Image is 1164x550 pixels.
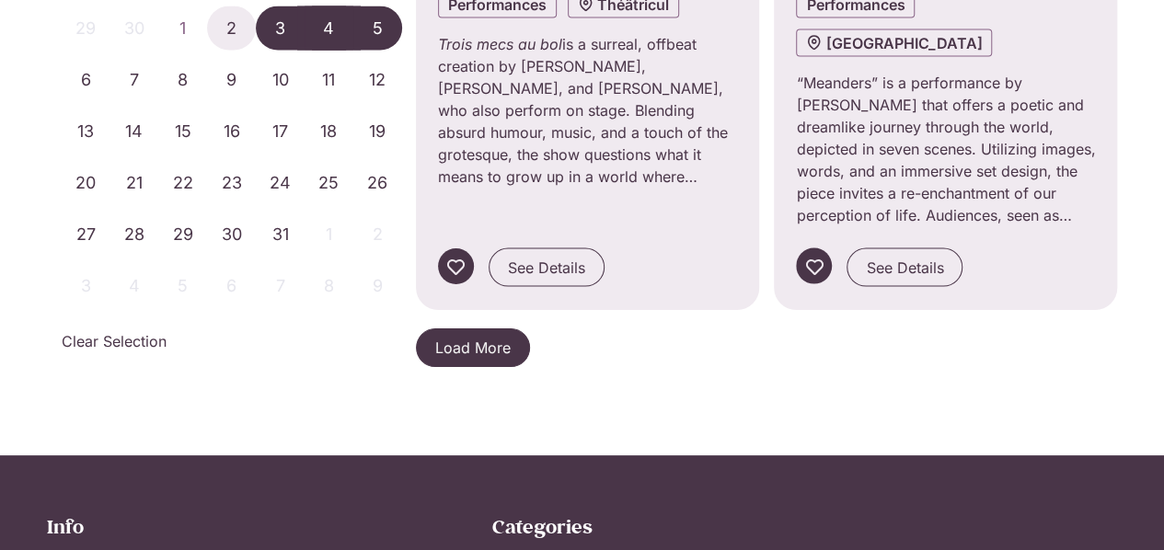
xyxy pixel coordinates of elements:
[492,514,1117,540] h2: Categories
[796,72,1095,226] p: “Meanders” is a performance by [PERSON_NAME] that offers a poetic and dreamlike journey through t...
[207,212,256,257] span: October 30, 2025
[62,58,110,102] span: October 6, 2025
[47,514,464,540] h2: Info
[62,109,110,154] span: October 13, 2025
[207,264,256,308] span: November 6, 2025
[305,58,353,102] span: October 11, 2025
[305,161,353,205] span: October 25, 2025
[256,109,305,154] span: October 17, 2025
[158,264,207,308] span: November 5, 2025
[353,212,402,257] span: November 2, 2025
[62,212,110,257] span: October 27, 2025
[866,257,943,279] span: See Details
[508,257,585,279] span: See Details
[353,6,402,51] span: October 5, 2025
[62,6,110,51] span: September 29, 2025
[158,6,207,51] span: October 1, 2025
[416,328,530,367] a: Load More
[207,161,256,205] span: October 23, 2025
[256,58,305,102] span: October 10, 2025
[489,248,605,287] a: See Details
[305,212,353,257] span: November 1, 2025
[207,58,256,102] span: October 9, 2025
[62,330,167,352] a: Clear Selection
[353,109,402,154] span: October 19, 2025
[207,109,256,154] span: October 16, 2025
[796,29,992,57] a: [GEOGRAPHIC_DATA]
[353,58,402,102] span: October 12, 2025
[256,161,305,205] span: October 24, 2025
[353,264,402,308] span: November 9, 2025
[109,212,158,257] span: October 28, 2025
[207,6,256,51] span: October 2, 2025
[158,58,207,102] span: October 8, 2025
[109,109,158,154] span: October 14, 2025
[109,6,158,51] span: September 30, 2025
[847,248,962,287] a: See Details
[109,58,158,102] span: October 7, 2025
[158,161,207,205] span: October 22, 2025
[435,337,511,359] span: Load More
[62,264,110,308] span: November 3, 2025
[305,109,353,154] span: October 18, 2025
[158,109,207,154] span: October 15, 2025
[438,35,562,53] em: Trois mecs au bol
[438,33,737,188] p: is a surreal, offbeat creation by [PERSON_NAME], [PERSON_NAME], and [PERSON_NAME], who also perfo...
[256,264,305,308] span: November 7, 2025
[158,212,207,257] span: October 29, 2025
[305,264,353,308] span: November 8, 2025
[62,161,110,205] span: October 20, 2025
[353,161,402,205] span: October 26, 2025
[256,212,305,257] span: October 31, 2025
[109,161,158,205] span: October 21, 2025
[305,6,353,51] span: October 4, 2025
[109,264,158,308] span: November 4, 2025
[256,6,305,51] span: October 3, 2025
